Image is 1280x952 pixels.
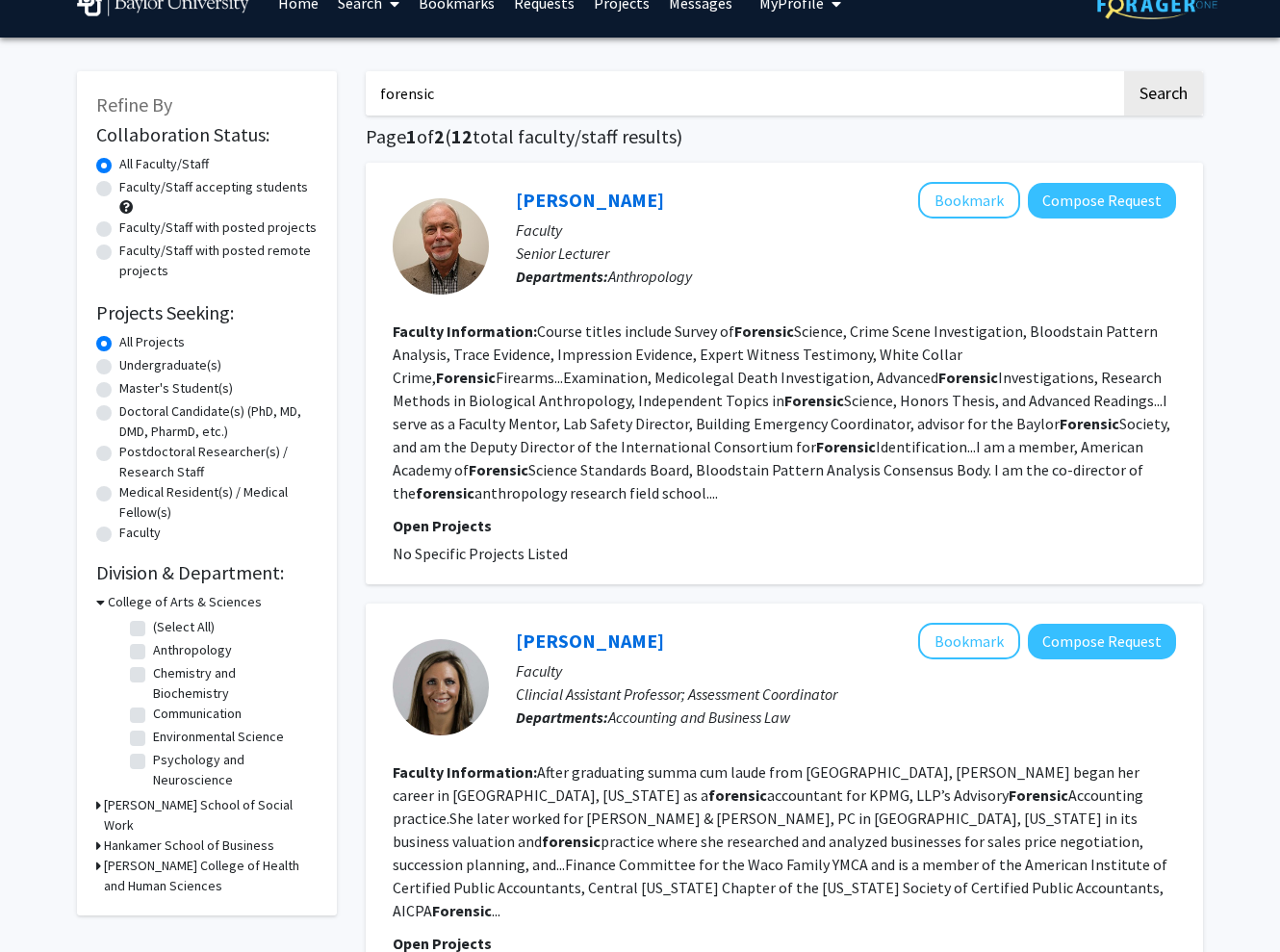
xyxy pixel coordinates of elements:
[119,523,161,543] label: Faculty
[516,659,1176,682] p: Faculty
[516,682,1176,706] p: Clincial Assistant Professor; Assessment Coordinator
[784,391,844,410] b: Forensic
[119,332,185,352] label: All Projects
[119,241,318,281] label: Faculty/Staff with posted remote projects
[393,544,568,563] span: No Specific Projects Listed
[153,750,313,790] label: Psychology and Neuroscience
[1060,414,1119,433] b: Forensic
[393,322,1170,502] fg-read-more: Course titles include Survey of Science, Crime Scene Investigation, Bloodstain Pattern Analysis, ...
[366,71,1121,116] input: Search Keywords
[451,124,473,148] span: 12
[393,762,1167,920] fg-read-more: After graduating summa cum laude from [GEOGRAPHIC_DATA], [PERSON_NAME] began her career in [GEOGR...
[918,182,1020,219] button: Add James Huggins to Bookmarks
[153,663,313,704] label: Chemistry and Biochemistry
[516,242,1176,265] p: Senior Lecturer
[119,482,318,523] label: Medical Resident(s) / Medical Fellow(s)
[734,322,794,341] b: Forensic
[153,727,284,747] label: Environmental Science
[104,836,274,856] h3: Hankamer School of Business
[119,177,308,197] label: Faculty/Staff accepting students
[119,442,318,482] label: Postdoctoral Researcher(s) / Research Staff
[918,623,1020,659] button: Add Haylee Beard to Bookmarks
[608,708,790,727] span: Accounting and Business Law
[119,378,233,399] label: Master's Student(s)
[96,92,172,116] span: Refine By
[119,355,221,375] label: Undergraduate(s)
[96,561,318,584] h2: Division & Department:
[516,708,608,727] b: Departments:
[516,629,664,653] a: [PERSON_NAME]
[432,901,492,920] b: Forensic
[816,437,876,456] b: Forensic
[516,219,1176,242] p: Faculty
[119,154,209,174] label: All Faculty/Staff
[96,123,318,146] h2: Collaboration Status:
[1124,71,1203,116] button: Search
[119,218,317,238] label: Faculty/Staff with posted projects
[108,592,262,612] h3: College of Arts & Sciences
[393,762,537,782] b: Faculty Information:
[516,188,664,212] a: [PERSON_NAME]
[104,856,318,896] h3: [PERSON_NAME] College of Health and Human Sciences
[104,795,318,836] h3: [PERSON_NAME] School of Social Work
[14,865,82,938] iframe: Chat
[153,704,242,724] label: Communication
[516,267,608,286] b: Departments:
[434,124,445,148] span: 2
[469,460,528,479] b: Forensic
[153,617,215,637] label: (Select All)
[1028,624,1176,659] button: Compose Request to Haylee Beard
[708,785,767,805] b: forensic
[393,322,537,341] b: Faculty Information:
[416,483,474,502] b: forensic
[393,514,1176,537] p: Open Projects
[542,832,601,851] b: forensic
[119,401,318,442] label: Doctoral Candidate(s) (PhD, MD, DMD, PharmD, etc.)
[608,267,692,286] span: Anthropology
[406,124,417,148] span: 1
[436,368,496,387] b: Forensic
[366,125,1203,148] h1: Page of ( total faculty/staff results)
[938,368,998,387] b: Forensic
[153,640,232,660] label: Anthropology
[1028,183,1176,219] button: Compose Request to James Huggins
[96,301,318,324] h2: Projects Seeking:
[1009,785,1068,805] b: Forensic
